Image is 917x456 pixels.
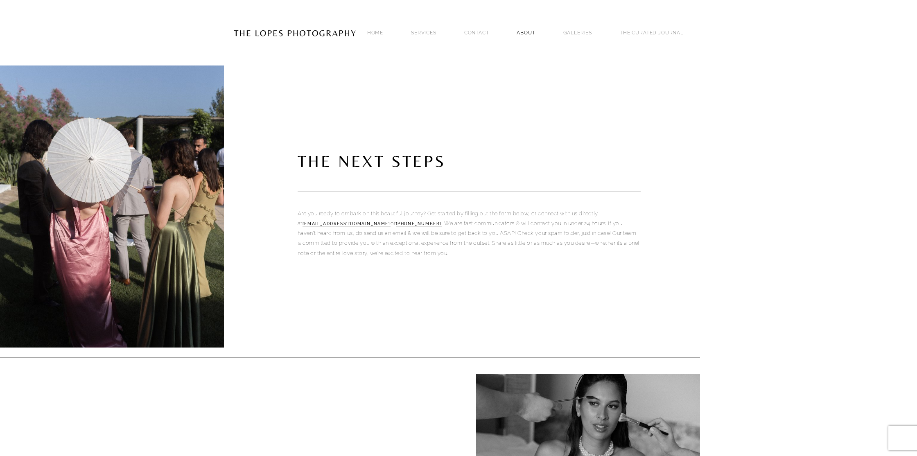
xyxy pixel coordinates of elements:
img: Portugal Wedding Photographer | The Lopes Photography [233,13,356,53]
p: Are you ready to embark on this beautiful journey? Get started by filling out the form below, or ... [298,209,641,259]
a: Contact [464,27,489,38]
a: [EMAIL_ADDRESS][DOMAIN_NAME] [303,221,391,226]
a: SERVICES [411,30,436,36]
a: GALLERIES [563,27,592,38]
code: the next steps [298,148,461,175]
a: THE CURATED JOURNAL [620,27,684,38]
a: [PHONE_NUMBER] [396,221,442,226]
a: Home [367,27,383,38]
a: ABOUT [517,27,535,38]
